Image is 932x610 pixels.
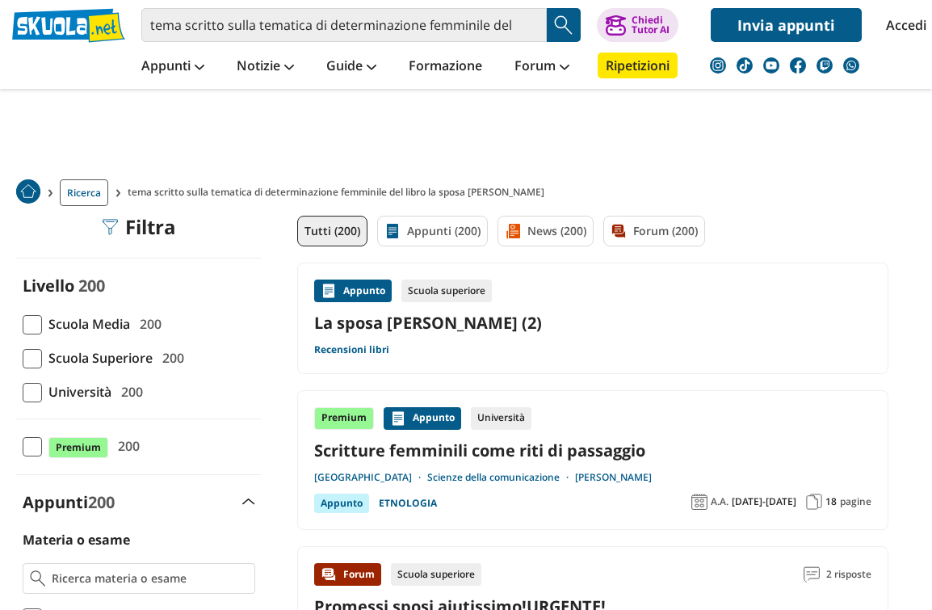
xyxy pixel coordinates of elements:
[552,13,576,37] img: Cerca appunti, riassunti o versioni
[314,440,871,461] a: Scritture femminili come riti di passaggio
[321,566,337,583] img: Forum contenuto
[603,216,705,246] a: Forum (200)
[806,494,822,510] img: Pagine
[732,495,796,508] span: [DATE]-[DATE]
[390,410,406,427] img: Appunti contenuto
[133,313,162,334] span: 200
[763,57,779,74] img: youtube
[710,57,726,74] img: instagram
[16,179,40,206] a: Home
[23,491,115,513] label: Appunti
[510,53,573,82] a: Forum
[30,570,45,587] img: Ricerca materia o esame
[314,343,389,356] a: Recensioni libri
[297,216,367,246] a: Tutti (200)
[242,499,255,505] img: Apri e chiudi sezione
[115,381,143,402] span: 200
[886,8,920,42] a: Accedi
[575,471,652,484] a: [PERSON_NAME]
[843,57,859,74] img: WhatsApp
[42,347,153,368] span: Scuola Superiore
[42,381,111,402] span: Università
[691,494,707,510] img: Anno accademico
[111,435,140,456] span: 200
[137,53,208,82] a: Appunti
[597,8,678,42] button: ChiediTutor AI
[632,15,670,35] div: Chiedi Tutor AI
[321,283,337,299] img: Appunti contenuto
[156,347,184,368] span: 200
[88,491,115,513] span: 200
[711,495,728,508] span: A.A.
[16,179,40,204] img: Home
[377,216,488,246] a: Appunti (200)
[401,280,492,302] div: Scuola superiore
[60,179,108,206] a: Ricerca
[804,566,820,583] img: Commenti lettura
[405,53,486,82] a: Formazione
[233,53,298,82] a: Notizie
[314,312,871,334] a: La sposa [PERSON_NAME] (2)
[52,570,248,587] input: Ricerca materia o esame
[103,219,119,235] img: Filtra filtri mobile
[379,494,437,513] a: ETNOLOGIA
[825,495,837,508] span: 18
[598,53,678,78] a: Ripetizioni
[737,57,753,74] img: tiktok
[23,531,130,549] label: Materia o esame
[505,223,521,239] img: News filtro contenuto
[314,563,381,586] div: Forum
[314,494,369,513] div: Appunto
[314,407,374,430] div: Premium
[322,53,380,82] a: Guide
[314,280,392,302] div: Appunto
[78,275,105,297] span: 200
[471,407,531,430] div: Università
[48,437,108,458] span: Premium
[826,563,871,586] span: 2 risposte
[711,8,862,42] a: Invia appunti
[497,216,594,246] a: News (200)
[547,8,581,42] button: Search Button
[817,57,833,74] img: twitch
[103,216,176,238] div: Filtra
[611,223,627,239] img: Forum filtro contenuto
[790,57,806,74] img: facebook
[384,223,401,239] img: Appunti filtro contenuto
[23,275,74,297] label: Livello
[391,563,481,586] div: Scuola superiore
[384,407,461,430] div: Appunto
[427,471,575,484] a: Scienze della comunicazione
[128,179,551,206] span: tema scritto sulla tematica di determinazione femminile del libro la sposa [PERSON_NAME]
[314,471,427,484] a: [GEOGRAPHIC_DATA]
[141,8,547,42] input: Cerca appunti, riassunti o versioni
[42,313,130,334] span: Scuola Media
[840,495,871,508] span: pagine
